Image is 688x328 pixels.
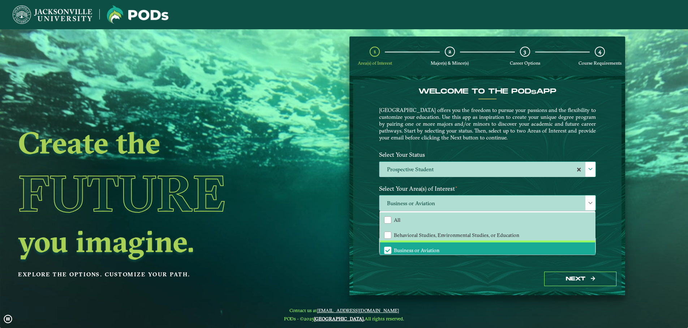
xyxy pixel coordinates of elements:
span: Course Requirements [579,60,622,66]
label: Enter your email below to receive a summary of the POD that you create. [374,224,601,238]
img: Jacksonville University logo [107,5,168,24]
li: Behavioral Studies, Environmental Studies, or Education [380,228,595,243]
button: Next [544,272,616,286]
p: Maximum 2 selections are allowed [379,213,596,220]
input: Enter your email [379,238,596,253]
span: 4 [598,48,601,55]
span: Business or Aviation [394,247,439,254]
li: Business or Aviation [380,242,595,258]
sub: s [531,89,536,96]
label: Select Your Area(s) of Interest [374,182,601,195]
a: [EMAIL_ADDRESS][DOMAIN_NAME] [317,307,399,313]
sup: ⋆ [455,184,458,190]
a: [GEOGRAPHIC_DATA]. [314,316,365,321]
h2: you imagine. [18,226,292,256]
label: Prospective Student [379,162,595,177]
li: All [380,212,595,228]
span: 1 [374,48,376,55]
span: Area(s) of Interest [358,60,392,66]
h2: Create the [18,128,292,158]
span: Behavioral Studies, Environmental Studies, or Education [394,232,519,238]
sup: ⋆ [379,212,382,217]
span: PODs - ©2025 All rights reserved. [284,316,404,321]
img: Jacksonville University logo [13,5,92,24]
p: [GEOGRAPHIC_DATA] offers you the freedom to pursue your passions and the flexibility to customize... [379,107,596,141]
span: Major(s) & Minor(s) [431,60,469,66]
label: Select Your Status [374,148,601,161]
span: Business or Aviation [379,195,595,211]
span: 3 [524,48,526,55]
span: All [394,217,400,223]
span: Contact us at [284,307,404,313]
span: 2 [448,48,451,55]
span: Career Options [510,60,540,66]
h1: Future [18,160,292,226]
p: Explore the options. Customize your path. [18,269,292,280]
h4: Welcome to the POD app [379,87,596,96]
